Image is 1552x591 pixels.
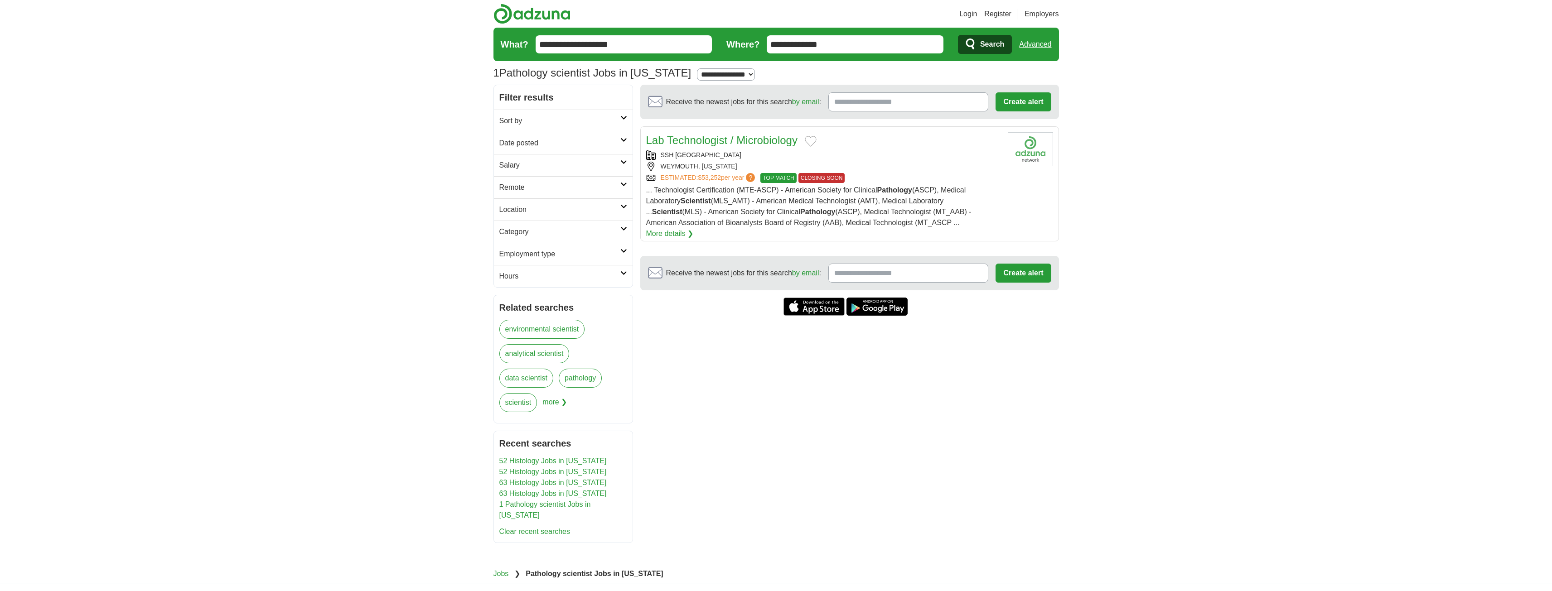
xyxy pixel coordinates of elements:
[494,154,633,176] a: Salary
[877,186,912,194] strong: Pathology
[1019,35,1051,53] a: Advanced
[494,132,633,154] a: Date posted
[499,393,537,412] a: scientist
[652,208,682,216] strong: Scientist
[726,38,759,51] label: Where?
[646,228,694,239] a: More details ❯
[499,369,553,388] a: data scientist
[805,136,817,147] button: Add to favorite jobs
[980,35,1004,53] span: Search
[846,298,908,316] a: Get the Android app
[494,243,633,265] a: Employment type
[499,138,620,149] h2: Date posted
[800,208,835,216] strong: Pathology
[499,468,607,476] a: 52 Histology Jobs in [US_STATE]
[493,570,509,577] a: Jobs
[984,9,1011,19] a: Register
[666,268,821,279] span: Receive the newest jobs for this search :
[783,298,845,316] a: Get the iPhone app
[792,269,819,277] a: by email
[514,570,520,577] span: ❯
[501,38,528,51] label: What?
[798,173,845,183] span: CLOSING SOON
[559,369,602,388] a: pathology
[494,221,633,243] a: Category
[499,204,620,215] h2: Location
[494,176,633,198] a: Remote
[996,264,1051,283] button: Create alert
[958,35,1012,54] button: Search
[494,85,633,110] h2: Filter results
[493,4,571,24] img: Adzuna logo
[493,65,499,81] span: 1
[698,174,721,181] span: $53,252
[661,173,757,183] a: ESTIMATED:$53,252per year?
[646,162,1001,171] div: WEYMOUTH, [US_STATE]
[499,490,607,497] a: 63 Histology Jobs in [US_STATE]
[1025,9,1059,19] a: Employers
[493,67,691,79] h1: Pathology scientist Jobs in [US_STATE]
[792,98,819,106] a: by email
[499,182,620,193] h2: Remote
[499,479,607,486] a: 63 Histology Jobs in [US_STATE]
[494,110,633,132] a: Sort by
[681,197,711,205] strong: Scientist
[542,393,567,418] span: more ❯
[499,160,620,171] h2: Salary
[746,173,755,182] span: ?
[526,570,663,577] strong: Pathology scientist Jobs in [US_STATE]
[1008,132,1053,166] img: Company logo
[499,249,620,259] h2: Employment type
[494,265,633,287] a: Hours
[666,96,821,107] span: Receive the newest jobs for this search :
[959,9,977,19] a: Login
[499,528,571,535] a: Clear recent searches
[996,92,1051,111] button: Create alert
[499,226,620,237] h2: Category
[646,186,972,226] span: ... Technologist Certification (MTE-ASCP) - American Society for Clinical (ASCP), Medical Laborat...
[494,198,633,221] a: Location
[499,457,607,465] a: 52 Histology Jobs in [US_STATE]
[499,115,620,126] h2: Sort by
[646,150,1001,160] div: SSH [GEOGRAPHIC_DATA]
[499,344,570,363] a: analytical scientist
[499,500,591,519] a: 1 Pathology scientist Jobs in [US_STATE]
[499,437,627,450] h2: Recent searches
[760,173,796,183] span: TOP MATCH
[499,301,627,314] h2: Related searches
[499,271,620,282] h2: Hours
[499,320,585,339] a: environmental scientist
[646,134,798,146] a: Lab Technologist / Microbiology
